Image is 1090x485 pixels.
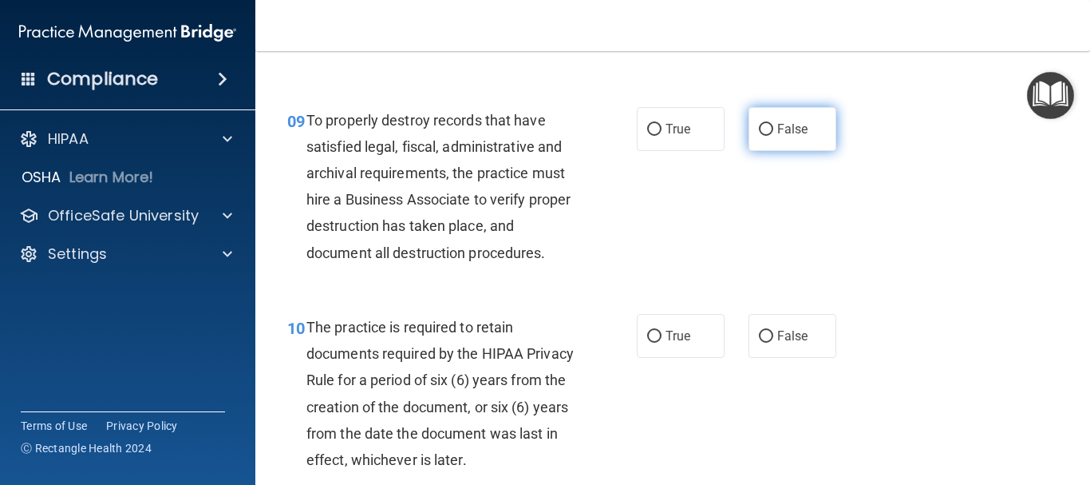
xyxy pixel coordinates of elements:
span: True [665,121,690,137]
h4: Compliance [47,68,158,90]
img: PMB logo [19,17,236,49]
span: True [665,328,690,344]
span: The practice is required to retain documents required by the HIPAA Privacy Rule for a period of s... [306,319,574,468]
span: To properly destroy records that have satisfied legal, fiscal, administrative and archival requir... [306,112,571,261]
a: HIPAA [19,129,232,149]
p: OfficeSafe University [48,206,199,225]
a: Terms of Use [21,418,87,434]
p: Learn More! [69,168,154,187]
p: HIPAA [48,129,89,149]
a: Privacy Policy [106,418,178,434]
p: Settings [48,244,107,264]
input: True [647,124,662,136]
span: False [777,121,808,137]
span: Ⓒ Rectangle Health 2024 [21,440,152,456]
span: False [777,328,808,344]
span: 09 [287,112,305,131]
input: True [647,331,662,343]
button: Open Resource Center [1027,72,1074,119]
iframe: Drift Widget Chat Controller [1010,375,1071,435]
input: False [759,124,773,136]
input: False [759,331,773,343]
a: Settings [19,244,232,264]
p: OSHA [22,168,61,187]
a: OfficeSafe University [19,206,232,225]
span: 10 [287,319,305,338]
